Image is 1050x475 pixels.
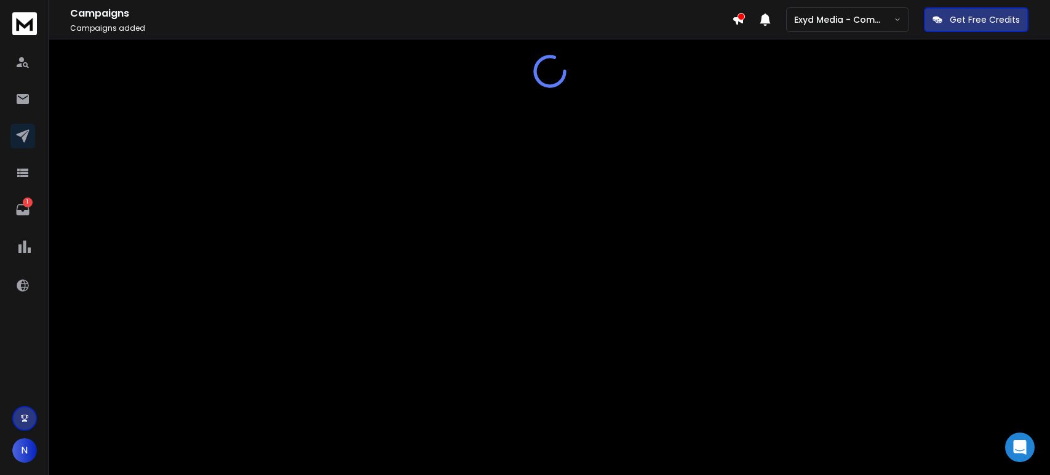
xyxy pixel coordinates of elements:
[950,14,1020,26] p: Get Free Credits
[12,12,37,35] img: logo
[794,14,894,26] p: Exyd Media - Commercial Cleaning
[70,23,732,33] p: Campaigns added
[10,198,35,222] a: 1
[1005,433,1035,462] div: Open Intercom Messenger
[12,438,37,463] button: N
[924,7,1028,32] button: Get Free Credits
[70,6,732,21] h1: Campaigns
[23,198,33,207] p: 1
